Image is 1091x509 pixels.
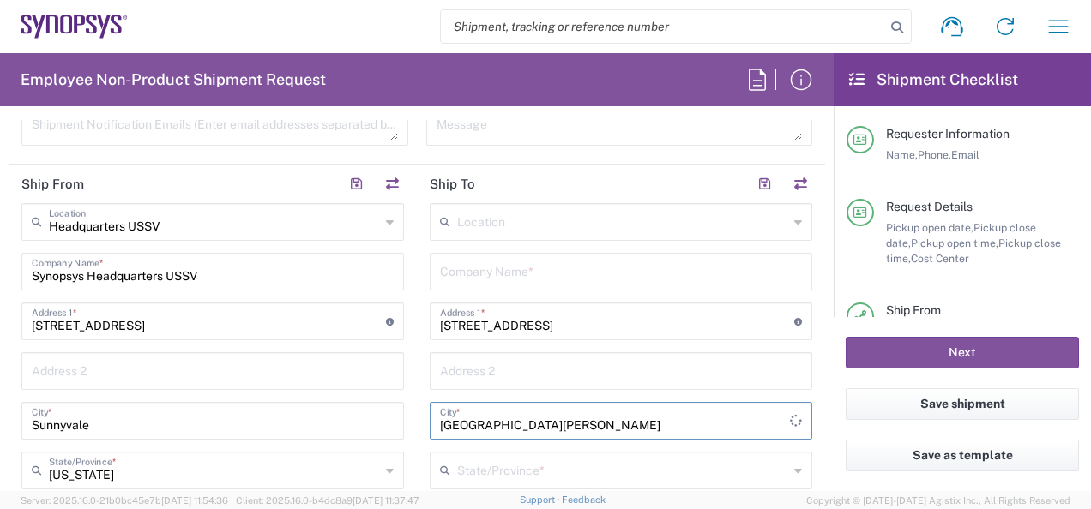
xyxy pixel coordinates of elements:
button: Save as template [846,440,1079,471]
input: Shipment, tracking or reference number [441,10,885,43]
span: Client: 2025.16.0-b4dc8a9 [236,495,419,506]
button: Next [846,337,1079,368]
span: Cost Center [911,252,969,265]
span: Pickup open time, [911,237,998,249]
button: Save shipment [846,388,1079,420]
h2: Ship From [21,176,84,193]
span: [DATE] 11:54:36 [161,495,228,506]
span: Phone, [918,148,951,161]
span: [DATE] 11:37:47 [353,495,419,506]
span: Ship From [886,303,941,317]
span: Requester Information [886,127,1010,141]
a: Support [520,494,563,505]
span: Server: 2025.16.0-21b0bc45e7b [21,495,228,506]
span: Name, [886,148,918,161]
span: Copyright © [DATE]-[DATE] Agistix Inc., All Rights Reserved [806,493,1070,508]
h2: Employee Non-Product Shipment Request [21,69,326,90]
span: Request Details [886,200,973,213]
span: Pickup open date, [886,221,973,234]
h2: Ship To [430,176,475,193]
h2: Shipment Checklist [849,69,1018,90]
span: Email [951,148,979,161]
a: Feedback [562,494,606,505]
